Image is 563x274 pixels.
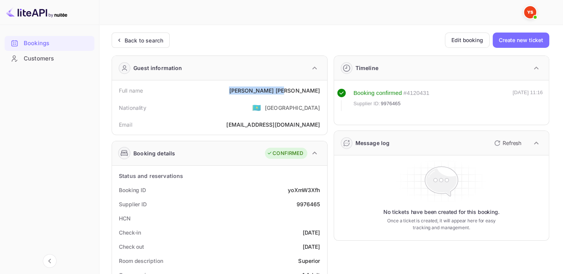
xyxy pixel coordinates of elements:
button: Edit booking [445,33,490,48]
div: CONFIRMED [267,150,303,157]
div: Booking details [133,149,175,157]
div: Supplier ID [119,200,147,208]
div: [DATE] [303,228,320,236]
div: [PERSON_NAME] [PERSON_NAME] [229,86,320,95]
div: Superior [298,257,320,265]
span: 9976465 [381,100,401,108]
button: Collapse navigation [43,254,57,268]
div: Guest information [133,64,182,72]
div: HCN [119,214,131,222]
div: # 4120431 [403,89,429,98]
a: Bookings [5,36,94,50]
p: Refresh [503,139,521,147]
div: [EMAIL_ADDRESS][DOMAIN_NAME] [226,121,320,129]
p: Once a ticket is created, it will appear here for easy tracking and management. [384,217,499,231]
div: Customers [5,51,94,66]
div: Check-in [119,228,141,236]
div: Check out [119,243,144,251]
div: Email [119,121,132,129]
a: Customers [5,51,94,65]
div: Status and reservations [119,172,183,180]
p: No tickets have been created for this booking. [383,208,500,216]
span: Supplier ID: [354,100,380,108]
div: Full name [119,86,143,95]
button: Create new ticket [493,33,549,48]
div: Booking confirmed [354,89,402,98]
div: yoXmW3Xfh [288,186,320,194]
div: Back to search [125,36,163,44]
div: Bookings [24,39,91,48]
button: Refresh [490,137,524,149]
div: [DATE] [303,243,320,251]
div: [GEOGRAPHIC_DATA] [265,104,320,112]
div: Nationality [119,104,146,112]
div: 9976465 [296,200,320,208]
img: LiteAPI logo [6,6,67,18]
div: Customers [24,54,91,63]
div: [DATE] 11:16 [513,89,543,111]
img: Yandex Support [524,6,536,18]
div: Message log [355,139,390,147]
div: Timeline [355,64,378,72]
div: Booking ID [119,186,146,194]
span: United States [252,101,261,114]
div: Room description [119,257,163,265]
div: Bookings [5,36,94,51]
